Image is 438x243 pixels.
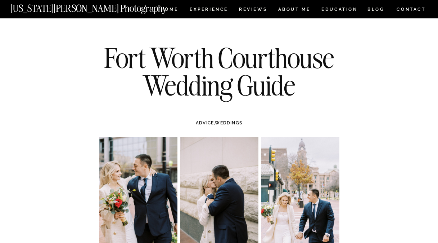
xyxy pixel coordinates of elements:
[196,120,214,125] a: ADVICE
[159,7,180,13] a: HOME
[215,120,242,125] a: WEDDINGS
[278,7,311,13] a: ABOUT ME
[89,44,350,99] h1: Fort Worth Courthouse Wedding Guide
[10,4,191,10] a: [US_STATE][PERSON_NAME] Photography
[321,7,358,13] a: EDUCATION
[114,120,324,126] h3: ,
[367,7,385,13] a: BLOG
[239,7,266,13] a: REVIEWS
[190,7,227,13] a: Experience
[396,5,426,13] a: CONTACT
